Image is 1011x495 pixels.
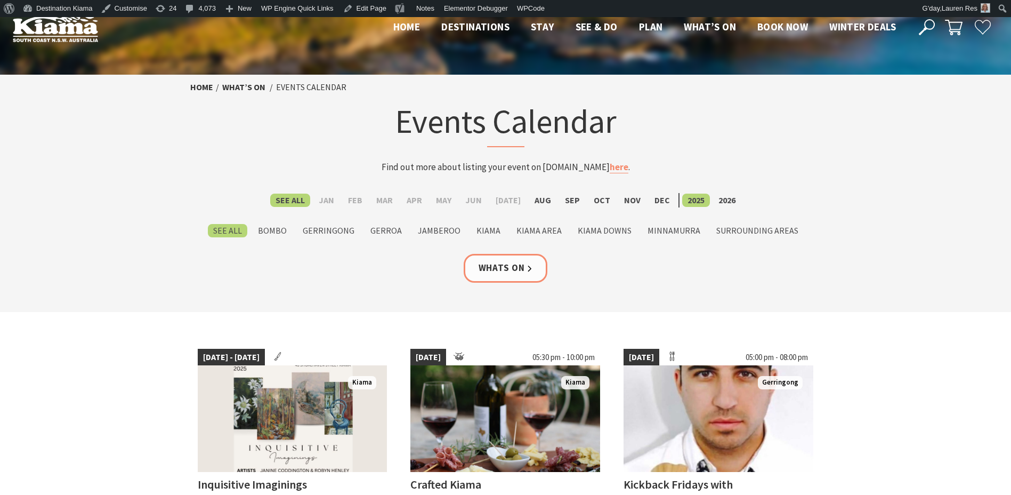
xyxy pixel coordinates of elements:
[222,82,265,93] a: What’s On
[401,194,427,207] label: Apr
[371,194,398,207] label: Mar
[313,194,339,207] label: Jan
[572,224,637,237] label: Kiama Downs
[624,349,659,366] span: [DATE]
[639,20,663,33] span: Plan
[13,13,98,42] img: Kiama Logo
[410,477,481,492] h4: Crafted Kiama
[561,376,589,389] span: Kiama
[297,100,715,147] h1: Events Calendar
[649,194,675,207] label: Dec
[276,81,346,94] li: Events Calendar
[981,3,990,13] img: Res-lauren-square-150x150.jpg
[740,349,813,366] span: 05:00 pm - 08:00 pm
[619,194,646,207] label: Nov
[198,349,265,366] span: [DATE] - [DATE]
[576,20,618,33] span: See & Do
[490,194,526,207] label: [DATE]
[829,20,896,33] span: Winter Deals
[383,19,907,36] nav: Main Menu
[757,20,808,33] span: Book now
[343,194,368,207] label: Feb
[610,161,628,173] a: here
[190,82,213,93] a: Home
[642,224,706,237] label: Minnamurra
[410,349,446,366] span: [DATE]
[297,160,715,174] p: Find out more about listing your event on [DOMAIN_NAME] .
[942,4,977,12] span: Lauren Res
[348,376,376,389] span: Kiama
[270,194,310,207] label: See All
[410,365,600,472] img: Wine and cheese placed on a table to enjoy
[253,224,292,237] label: Bombo
[441,20,509,33] span: Destinations
[431,194,457,207] label: May
[511,224,567,237] label: Kiama Area
[198,477,307,492] h4: Inquisitive Imaginings
[588,194,616,207] label: Oct
[531,20,554,33] span: Stay
[560,194,585,207] label: Sep
[529,194,556,207] label: Aug
[711,224,804,237] label: Surrounding Areas
[527,349,600,366] span: 05:30 pm - 10:00 pm
[393,20,420,33] span: Home
[365,224,407,237] label: Gerroa
[297,224,360,237] label: Gerringong
[684,20,736,33] span: What’s On
[460,194,487,207] label: Jun
[713,194,741,207] label: 2026
[682,194,710,207] label: 2025
[624,365,813,472] img: Jason Invernon
[471,224,506,237] label: Kiama
[464,254,548,282] a: Whats On
[413,224,466,237] label: Jamberoo
[758,376,803,389] span: Gerringong
[208,224,247,237] label: See All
